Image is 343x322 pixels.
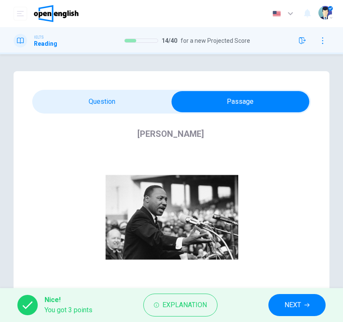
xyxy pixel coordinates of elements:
[318,6,332,19] img: Profile picture
[45,295,92,305] span: Nice!
[34,5,78,22] img: OpenEnglish logo
[34,34,44,40] span: IELTS
[143,294,218,316] button: Explanation
[137,127,204,141] h4: [PERSON_NAME]
[268,294,326,316] button: NEXT
[284,299,301,311] span: NEXT
[45,305,92,315] span: You got 3 points
[271,11,282,17] img: en
[162,299,207,311] span: Explanation
[162,37,177,44] span: 14 / 40
[14,7,27,20] button: open mobile menu
[181,37,250,44] span: for a new Projected Score
[34,40,57,47] h1: Reading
